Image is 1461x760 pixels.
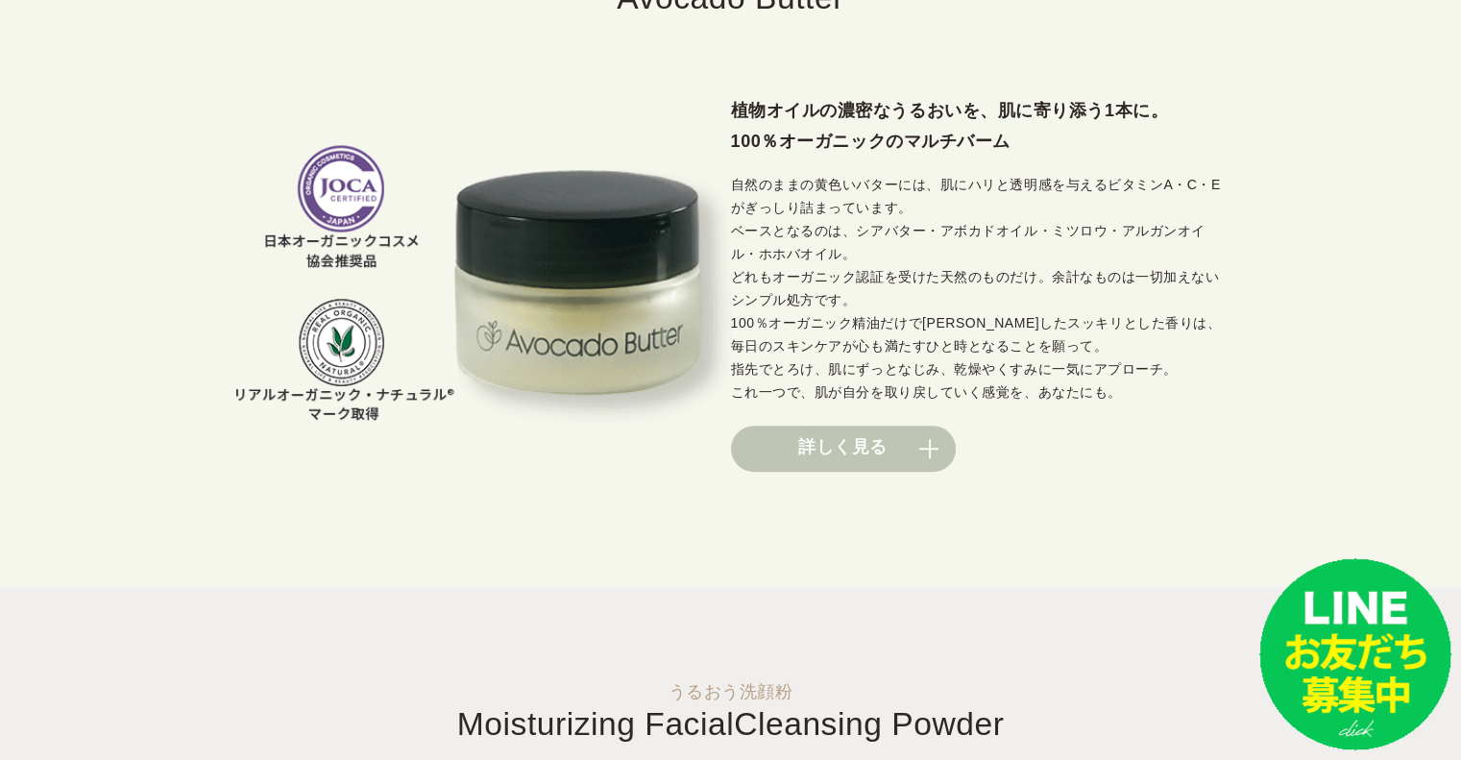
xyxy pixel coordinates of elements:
[731,96,1226,158] h3: 植物オイルの濃密なうるおいを、肌に寄り添う1本に。 100％オーガニックのマルチバーム
[731,426,956,472] a: 詳しく見る
[38,683,1423,700] small: うるおう洗顔粉
[1259,558,1451,750] img: small_line.png
[457,706,1004,742] span: Moisturizing Facial Cleansing Powder
[236,145,731,423] img: アボカドバター
[731,174,1226,405] p: 自然のままの黄色いバターには、肌にハリと透明感を与えるビタミンA・C・Eがぎっしり詰まっています。 ベースとなるのは、シアバター・アボカドオイル・ミツロウ・アルガンオイル・ホホバオイル。 どれも...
